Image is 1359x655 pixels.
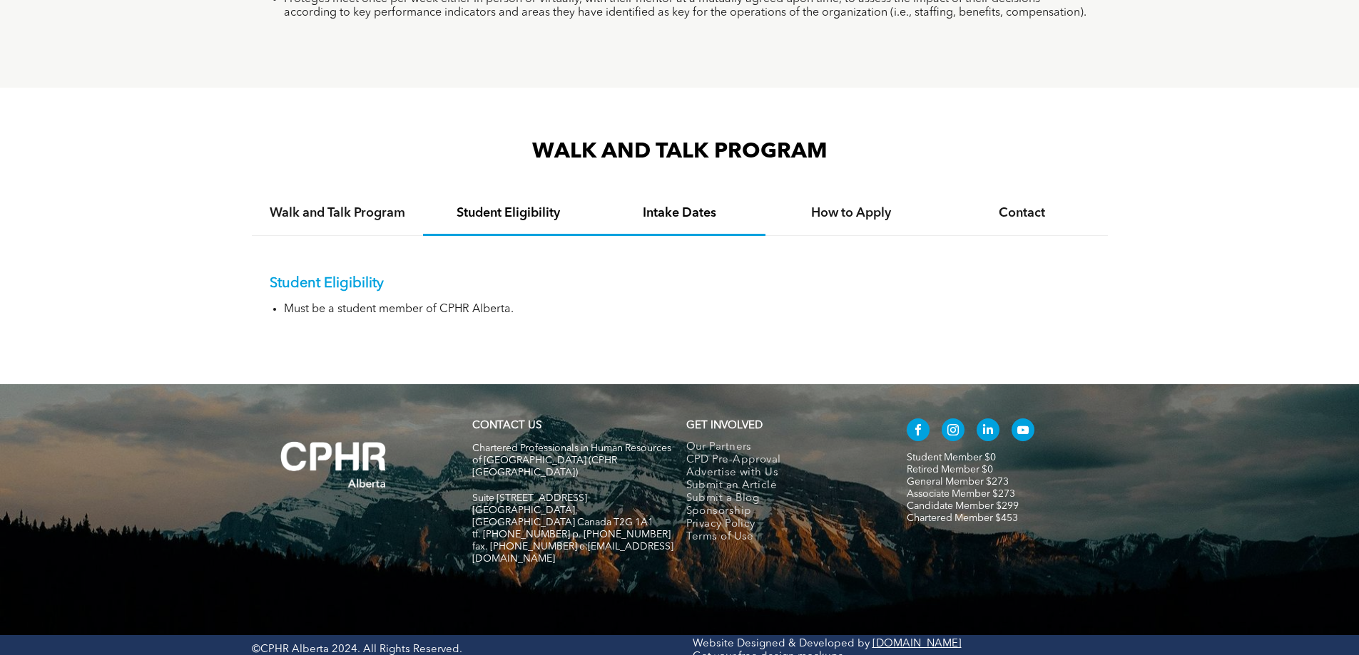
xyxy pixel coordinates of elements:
[472,421,541,431] a: CONTACT US
[872,639,962,649] a: [DOMAIN_NAME]
[950,205,1095,221] h4: Contact
[532,141,828,163] span: WALK AND TALK PROGRAM
[686,531,877,544] a: Terms of Use
[907,453,996,463] a: Student Member $0
[252,413,416,517] img: A white background with a few lines on it
[472,530,671,540] span: tf. [PHONE_NUMBER] p. [PHONE_NUMBER]
[607,205,753,221] h4: Intake Dates
[472,542,673,564] span: fax. [PHONE_NUMBER] e:[EMAIL_ADDRESS][DOMAIN_NAME]
[686,421,763,431] span: GET INVOLVED
[472,493,587,503] span: Suite [STREET_ADDRESS]
[270,275,1090,292] p: Student Eligibility
[265,205,410,221] h4: Walk and Talk Program
[907,465,993,475] a: Retired Member $0
[686,454,877,467] a: CPD Pre-Approval
[907,501,1019,511] a: Candidate Member $299
[472,505,653,527] span: [GEOGRAPHIC_DATA], [GEOGRAPHIC_DATA] Canada T2G 1A1
[436,205,581,221] h4: Student Eligibility
[472,443,671,478] span: Chartered Professionals in Human Resources of [GEOGRAPHIC_DATA] (CPHR [GEOGRAPHIC_DATA])
[693,639,870,649] a: Website Designed & Developed by
[977,418,999,445] a: linkedin
[686,518,877,531] a: Privacy Policy
[907,477,1009,487] a: General Member $273
[686,492,877,505] a: Submit a Blog
[686,505,877,518] a: Sponsorship
[1012,418,1034,445] a: youtube
[252,644,462,655] span: ©CPHR Alberta 2024. All Rights Reserved.
[907,513,1018,523] a: Chartered Member $453
[686,441,877,454] a: Our Partners
[907,418,930,445] a: facebook
[942,418,964,445] a: instagram
[778,205,924,221] h4: How to Apply
[284,303,1090,316] li: Must be a student member of CPHR Alberta.
[686,480,877,492] a: Submit an Article
[907,489,1015,499] a: Associate Member $273
[686,467,877,480] a: Advertise with Us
